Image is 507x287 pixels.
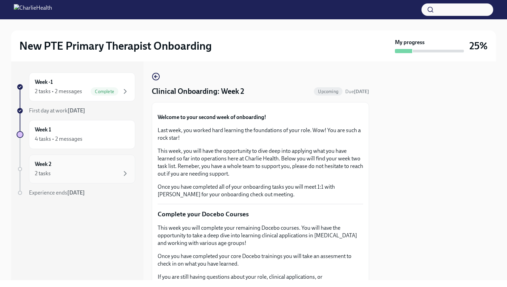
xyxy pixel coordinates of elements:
[35,135,82,143] div: 4 tasks • 2 messages
[29,107,85,114] span: First day at work
[68,107,85,114] strong: [DATE]
[67,189,85,196] strong: [DATE]
[29,189,85,196] span: Experience ends
[158,224,363,247] p: This week you will complete your remaining Docebo courses. You will have the opportunity to take ...
[152,86,244,97] h4: Clinical Onboarding: Week 2
[17,72,135,101] a: Week -12 tasks • 2 messagesComplete
[158,183,363,198] p: Once you have completed all of your onboarding tasks you will meet 1:1 with [PERSON_NAME] for you...
[158,147,363,178] p: This week, you will have the opportunity to dive deep into applying what you have learned so far ...
[354,89,369,95] strong: [DATE]
[17,155,135,184] a: Week 22 tasks
[35,78,53,86] h6: Week -1
[35,88,82,95] div: 2 tasks • 2 messages
[158,210,363,219] p: Complete your Docebo Courses
[35,170,51,177] div: 2 tasks
[345,88,369,95] span: September 14th, 2025 09:00
[158,127,363,142] p: Last week, you worked hard learning the foundations of your role. Wow! You are such a rock star!
[17,107,135,115] a: First day at work[DATE]
[17,120,135,149] a: Week 14 tasks • 2 messages
[158,253,363,268] p: Once you have completed your core Docebo trainings you will take an assesment to check in on what...
[314,89,342,94] span: Upcoming
[14,4,52,15] img: CharlieHealth
[345,89,369,95] span: Due
[35,126,51,133] h6: Week 1
[395,39,425,46] strong: My progress
[19,39,212,53] h2: New PTE Primary Therapist Onboarding
[469,40,488,52] h3: 25%
[158,114,266,120] strong: Welcome to your second week of onboarding!
[91,89,118,94] span: Complete
[35,160,51,168] h6: Week 2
